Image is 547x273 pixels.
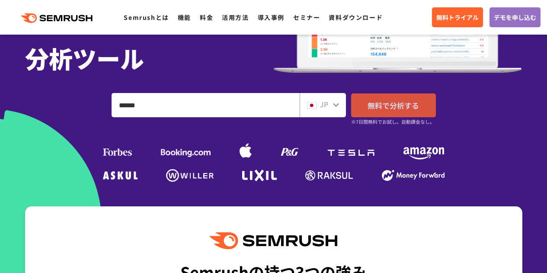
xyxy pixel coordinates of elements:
a: デモを申し込む [489,7,541,27]
a: 料金 [200,13,213,22]
a: 活用方法 [222,13,249,22]
span: 無料で分析する [368,100,419,111]
small: ※7日間無料でお試し。自動課金なし。 [351,118,435,126]
img: Semrush [210,232,337,249]
a: 導入事例 [258,13,285,22]
span: デモを申し込む [494,13,536,22]
a: Semrushとは [124,13,169,22]
input: ドメイン、キーワードまたはURLを入力してください [112,93,299,117]
a: セミナー [293,13,320,22]
a: 無料で分析する [351,93,436,117]
a: 無料トライアル [432,7,483,27]
span: 無料トライアル [436,13,479,22]
span: JP [320,99,328,109]
a: 資料ダウンロード [329,13,383,22]
a: 機能 [178,13,191,22]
